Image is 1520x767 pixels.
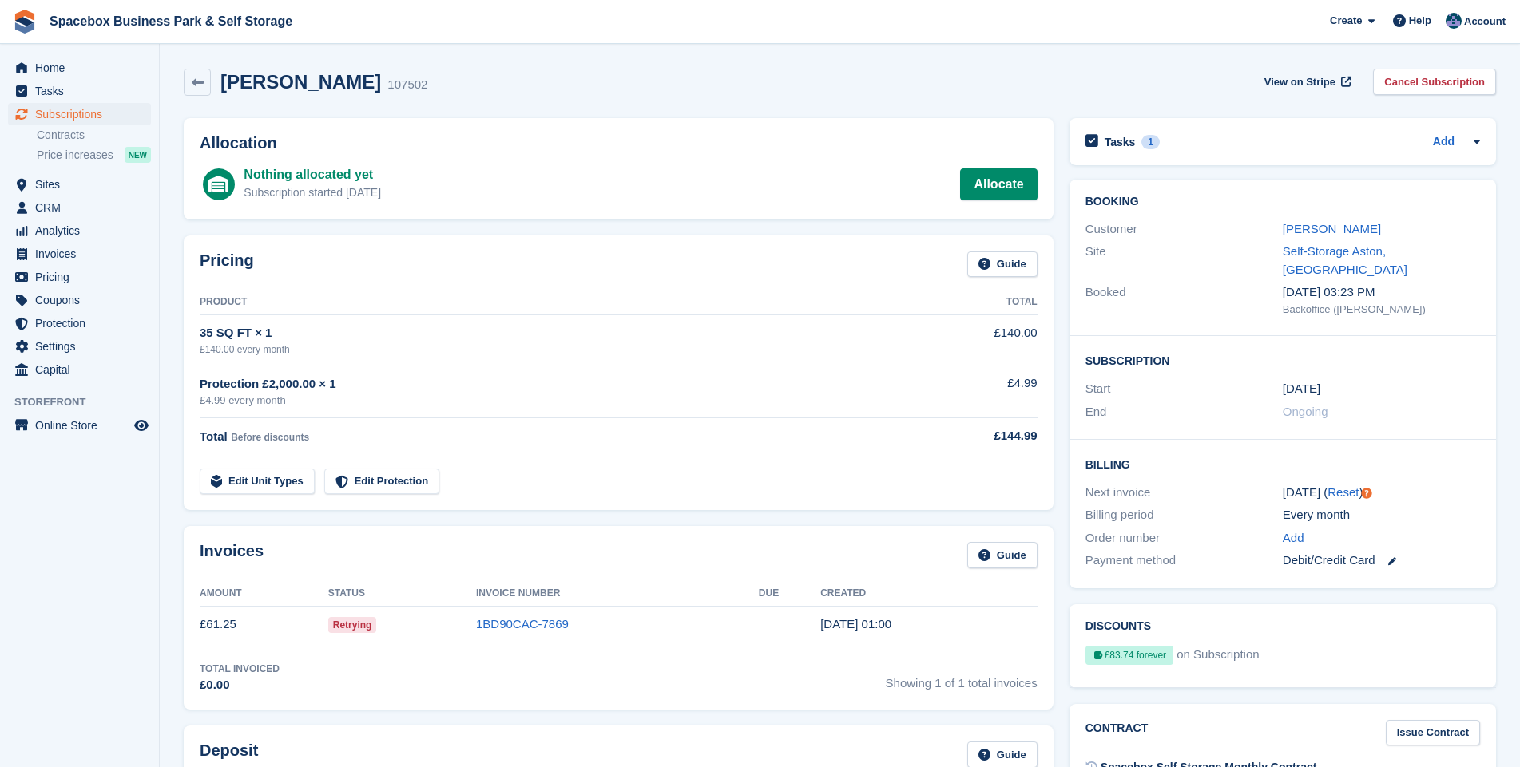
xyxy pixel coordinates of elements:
span: Settings [35,335,131,358]
span: CRM [35,196,131,219]
h2: Pricing [200,251,254,278]
span: Price increases [37,148,113,163]
div: Protection £2,000.00 × 1 [200,375,909,393]
a: menu [8,289,151,311]
a: menu [8,103,151,125]
a: Price increases NEW [37,146,151,164]
a: Add [1283,529,1304,548]
div: Next invoice [1085,484,1283,502]
span: Online Store [35,414,131,437]
img: Daud [1446,13,1462,29]
time: 2025-09-28 00:00:15 UTC [820,617,891,631]
h2: Tasks [1105,135,1136,149]
div: £140.00 every month [200,342,909,357]
span: Sites [35,173,131,196]
span: Retrying [328,617,377,633]
span: Showing 1 of 1 total invoices [886,662,1038,694]
a: menu [8,80,151,102]
time: 2025-09-28 00:00:00 UTC [1283,380,1320,398]
span: Invoices [35,243,131,265]
div: 107502 [387,76,427,94]
a: Guide [967,542,1038,568]
td: £61.25 [200,607,328,642]
span: on Subscription [1177,646,1259,671]
div: Nothing allocated yet [244,165,381,184]
th: Created [820,581,1037,607]
a: Edit Unit Types [200,469,315,495]
div: [DATE] ( ) [1283,484,1480,502]
a: menu [8,57,151,79]
a: Self-Storage Aston, [GEOGRAPHIC_DATA] [1283,244,1407,276]
th: Amount [200,581,328,607]
div: Order number [1085,529,1283,548]
h2: Allocation [200,134,1038,152]
a: menu [8,266,151,288]
div: Debit/Credit Card [1283,552,1480,570]
span: Tasks [35,80,131,102]
span: Subscriptions [35,103,131,125]
h2: Billing [1085,456,1480,472]
a: menu [8,414,151,437]
a: Issue Contract [1386,720,1480,746]
a: menu [8,335,151,358]
h2: Contract [1085,720,1149,746]
a: menu [8,312,151,334]
a: Reset [1328,485,1359,499]
a: menu [8,219,151,242]
div: Backoffice ([PERSON_NAME]) [1283,302,1480,318]
a: menu [8,196,151,219]
th: Total [909,290,1038,315]
div: Billing period [1085,506,1283,524]
div: Total Invoiced [200,662,280,676]
span: Before discounts [231,432,309,443]
a: menu [8,358,151,381]
a: menu [8,173,151,196]
h2: Invoices [200,542,264,568]
a: Cancel Subscription [1373,69,1496,95]
div: 35 SQ FT × 1 [200,324,909,342]
div: £83.74 forever [1085,646,1173,665]
div: Customer [1085,220,1283,239]
div: Payment method [1085,552,1283,570]
span: Help [1409,13,1431,29]
div: Site [1085,243,1283,279]
a: Preview store [132,416,151,435]
span: Account [1464,14,1506,30]
div: £4.99 every month [200,393,909,409]
a: [PERSON_NAME] [1283,222,1381,235]
div: £0.00 [200,676,280,694]
span: Storefront [14,394,159,410]
div: 1 [1141,135,1160,149]
a: Allocate [960,168,1037,200]
td: £140.00 [909,315,1038,366]
div: NEW [125,147,151,163]
div: Booked [1085,283,1283,317]
td: £4.99 [909,366,1038,417]
th: Product [200,290,909,315]
span: Pricing [35,266,131,288]
div: £144.99 [909,427,1038,445]
a: Guide [967,251,1038,278]
a: View on Stripe [1258,69,1355,95]
span: Capital [35,358,131,381]
h2: Discounts [1085,620,1480,633]
span: Create [1330,13,1362,29]
div: Subscription started [DATE] [244,184,381,201]
span: Coupons [35,289,131,311]
div: Start [1085,380,1283,398]
th: Status [328,581,476,607]
a: 1BD90CAC-7869 [476,617,569,631]
a: menu [8,243,151,265]
span: View on Stripe [1264,74,1335,90]
img: stora-icon-8386f47178a22dfd0bd8f6a31ec36ba5ce8667c1dd55bd0f319d3a0aa187defe.svg [13,10,37,34]
a: Edit Protection [324,469,439,495]
th: Due [759,581,820,607]
h2: Booking [1085,196,1480,208]
span: Ongoing [1283,405,1328,418]
span: Home [35,57,131,79]
div: Tooltip anchor [1359,486,1374,500]
div: [DATE] 03:23 PM [1283,283,1480,302]
a: Add [1433,133,1455,152]
span: Protection [35,312,131,334]
span: Analytics [35,219,131,242]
